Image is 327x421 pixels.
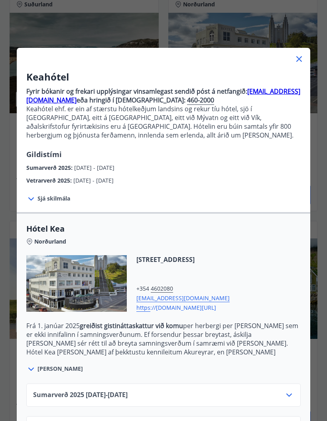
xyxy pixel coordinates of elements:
a: [EMAIL_ADDRESS][DOMAIN_NAME] [26,87,300,104]
h3: Keahótel [26,70,301,84]
strong: eða hringið í [DEMOGRAPHIC_DATA]: [77,96,214,105]
span: Sjá skilmála [37,195,70,203]
span: Gildistími [26,150,62,159]
span: [PERSON_NAME] [37,365,83,373]
p: Keahótel ehf. er ein af stærstu hótelkeðjum landsins og rekur tíu hótel, sjö í [GEOGRAPHIC_DATA],... [26,104,301,140]
strong: Fyrir bókanir og frekari upplýsingar vinsamlegast sendið póst á netfangið: [26,87,247,96]
span: Sumarverð 2025 : [26,164,74,171]
span: +354 [136,285,230,293]
span: [DATE] - [DATE] [74,164,114,171]
strong: greiðist gistináttaskattur við komu [80,321,183,330]
span: [DATE] - [DATE] [73,177,114,184]
p: Frá 1. janúar 2025 per herbergi per [PERSON_NAME] sem er ekki innifalinn í samningsverðunum. Ef f... [26,321,301,348]
span: Sumarverð 2025 [DATE] - [DATE] [33,390,128,400]
span: Norðurland [34,238,66,246]
span: [STREET_ADDRESS] [136,255,230,264]
p: Hótel Kea [PERSON_NAME] af þekktustu kennileitum Akureyrar, en [PERSON_NAME] stendur í hjarta mið... [26,348,301,391]
span: Vetrarverð 2025 : [26,177,73,184]
span: Hótel Kea [26,223,301,234]
span: ://[DOMAIN_NAME][URL] [136,302,230,312]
